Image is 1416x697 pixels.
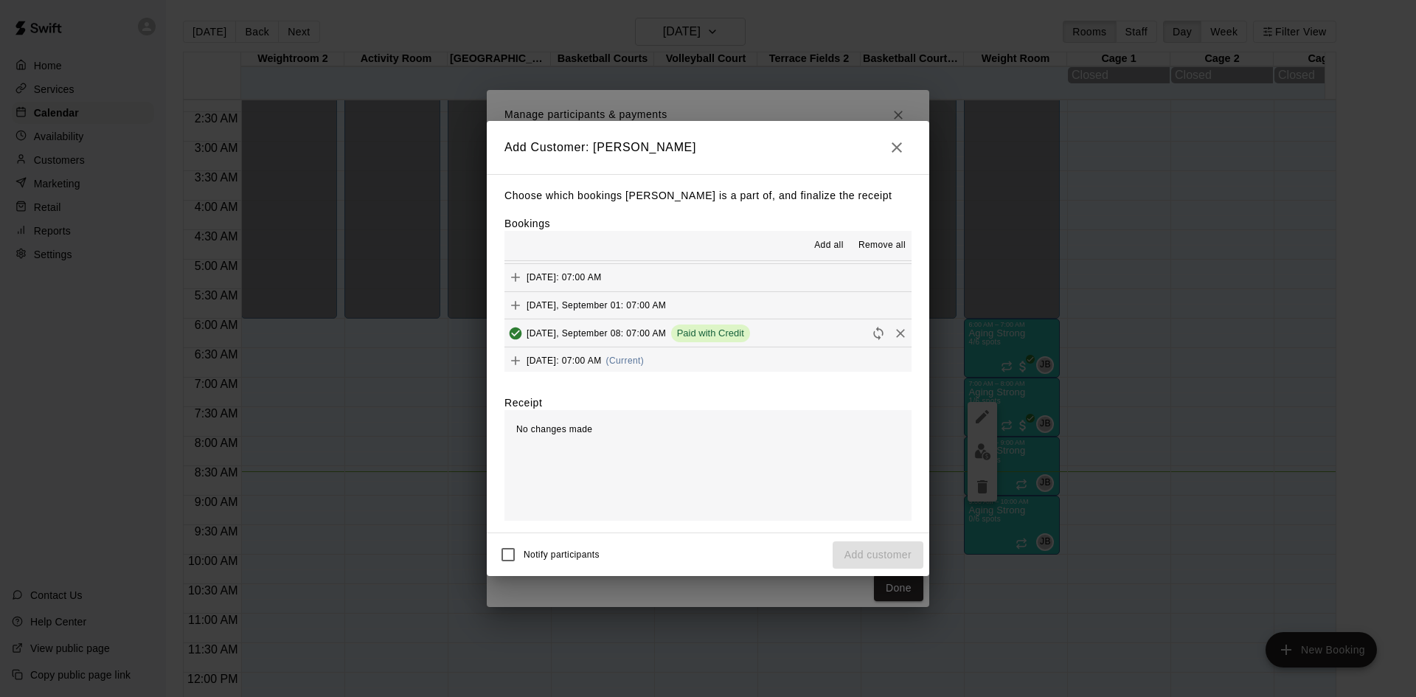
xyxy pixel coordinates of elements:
[516,424,592,434] span: No changes made
[504,322,527,344] button: Added & Paid
[805,234,853,257] button: Add all
[606,356,645,366] span: (Current)
[504,292,912,319] button: Add[DATE], September 01: 07:00 AM
[527,272,602,282] span: [DATE]: 07:00 AM
[504,395,542,410] label: Receipt
[504,319,912,347] button: Added & Paid[DATE], September 08: 07:00 AMPaid with CreditRescheduleRemove
[889,327,912,338] span: Remove
[504,299,527,310] span: Add
[504,347,912,375] button: Add[DATE]: 07:00 AM(Current)
[504,264,912,291] button: Add[DATE]: 07:00 AM
[858,238,906,253] span: Remove all
[671,327,750,339] span: Paid with Credit
[487,121,929,174] h2: Add Customer: [PERSON_NAME]
[504,218,550,229] label: Bookings
[814,238,844,253] span: Add all
[867,327,889,338] span: Reschedule
[527,356,602,366] span: [DATE]: 07:00 AM
[524,550,600,561] span: Notify participants
[504,271,527,282] span: Add
[853,234,912,257] button: Remove all
[527,299,666,310] span: [DATE], September 01: 07:00 AM
[504,187,912,205] p: Choose which bookings [PERSON_NAME] is a part of, and finalize the receipt
[527,327,666,338] span: [DATE], September 08: 07:00 AM
[504,355,527,366] span: Add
